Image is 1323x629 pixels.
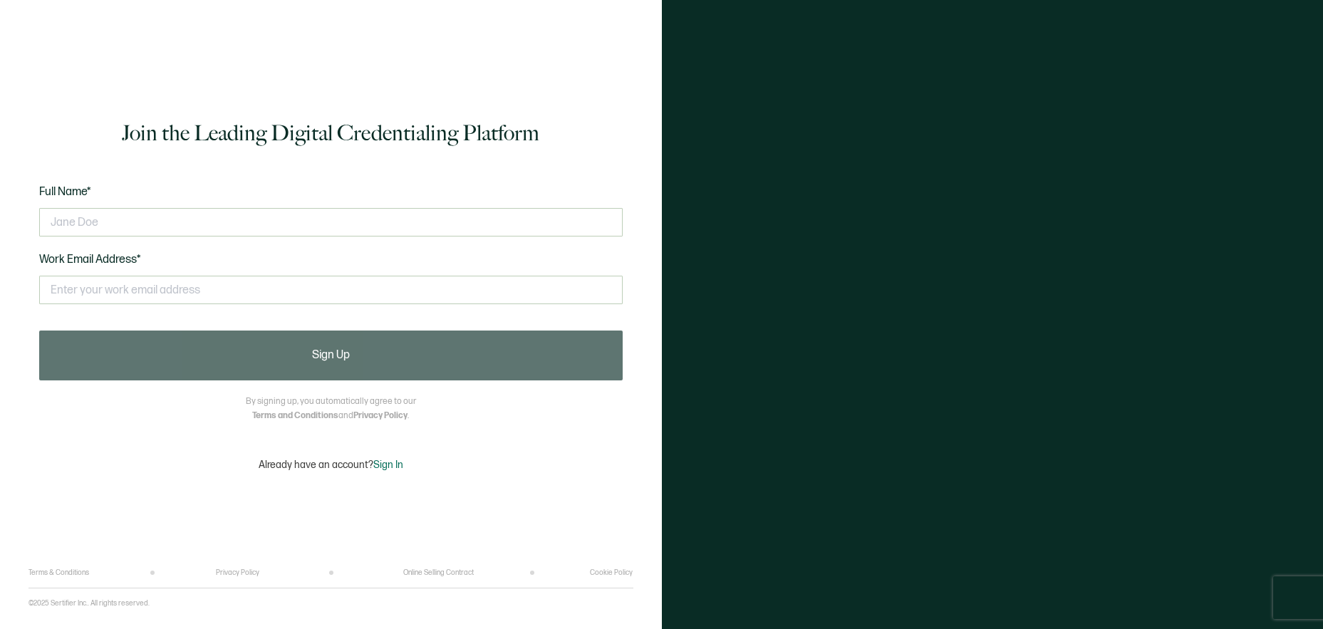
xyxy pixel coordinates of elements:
[122,119,539,147] h1: Join the Leading Digital Credentialing Platform
[312,350,350,361] span: Sign Up
[39,185,91,199] span: Full Name*
[403,568,474,577] a: Online Selling Contract
[39,208,623,236] input: Jane Doe
[590,568,633,577] a: Cookie Policy
[259,459,403,471] p: Already have an account?
[39,253,141,266] span: Work Email Address*
[246,395,416,423] p: By signing up, you automatically agree to our and .
[28,568,89,577] a: Terms & Conditions
[353,410,408,421] a: Privacy Policy
[216,568,259,577] a: Privacy Policy
[28,599,150,608] p: ©2025 Sertifier Inc.. All rights reserved.
[373,459,403,471] span: Sign In
[39,276,623,304] input: Enter your work email address
[252,410,338,421] a: Terms and Conditions
[39,331,623,380] button: Sign Up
